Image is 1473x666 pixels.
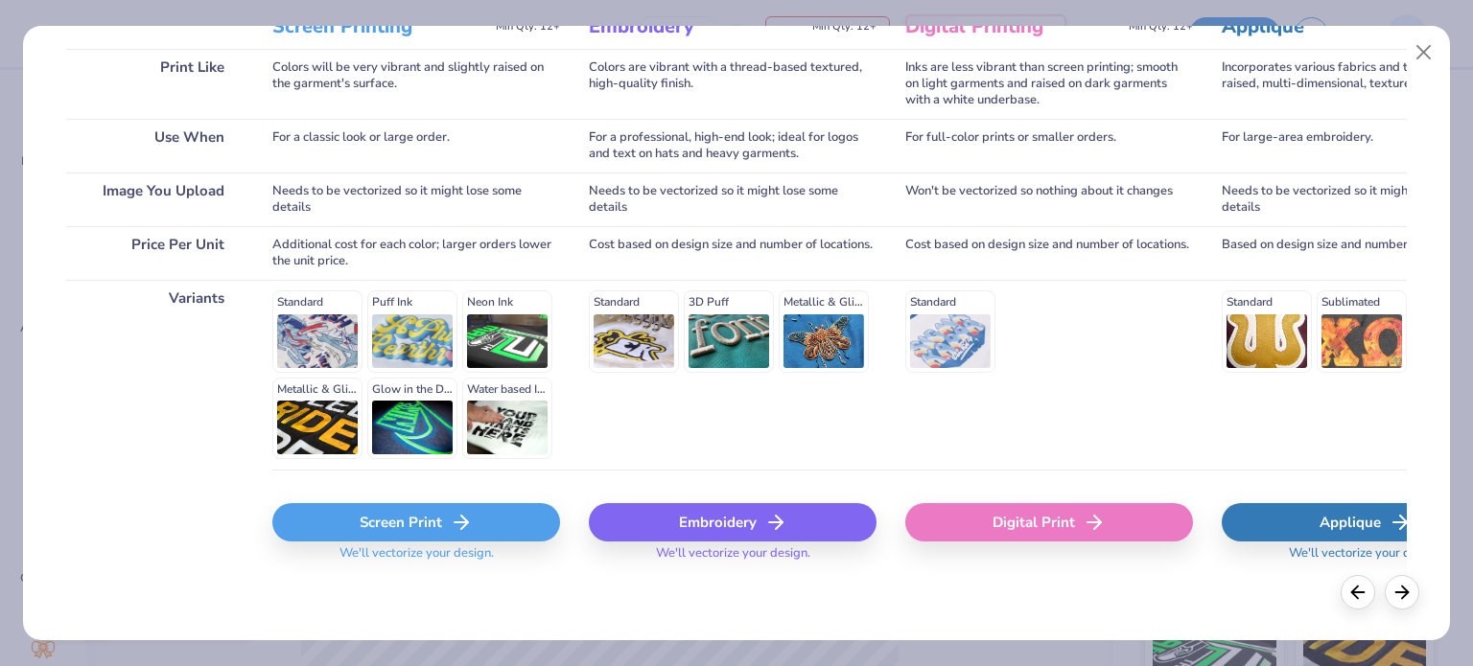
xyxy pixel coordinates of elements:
div: Use When [66,119,244,172]
div: Digital Print [905,503,1193,541]
div: Inks are less vibrant than screen printing; smooth on light garments and raised on dark garments ... [905,49,1193,119]
div: Variants [66,280,244,470]
div: Won't be vectorized so nothing about it changes [905,172,1193,226]
div: For a classic look or large order. [272,119,560,172]
span: Min Qty: 12+ [812,20,877,34]
div: Needs to be vectorized so it might lose some details [272,172,560,226]
div: Cost based on design size and number of locations. [589,226,877,280]
h3: Screen Printing [272,14,488,39]
div: Colors will be very vibrant and slightly raised on the garment's surface. [272,49,560,119]
span: Min Qty: 12+ [496,20,560,34]
div: Embroidery [589,503,877,541]
div: For a professional, high-end look; ideal for logos and text on hats and heavy garments. [589,119,877,172]
div: Colors are vibrant with a thread-based textured, high-quality finish. [589,49,877,119]
div: Image You Upload [66,172,244,226]
div: Price Per Unit [66,226,244,280]
span: We'll vectorize your design. [648,545,818,573]
div: Needs to be vectorized so it might lose some details [589,172,877,226]
span: We'll vectorize your design. [332,545,502,573]
div: Print Like [66,49,244,119]
h3: Digital Printing [905,14,1121,39]
div: Additional cost for each color; larger orders lower the unit price. [272,226,560,280]
div: Cost based on design size and number of locations. [905,226,1193,280]
span: We'll vectorize your design. [1281,545,1451,573]
div: For full-color prints or smaller orders. [905,119,1193,172]
h3: Embroidery [589,14,805,39]
div: Screen Print [272,503,560,541]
